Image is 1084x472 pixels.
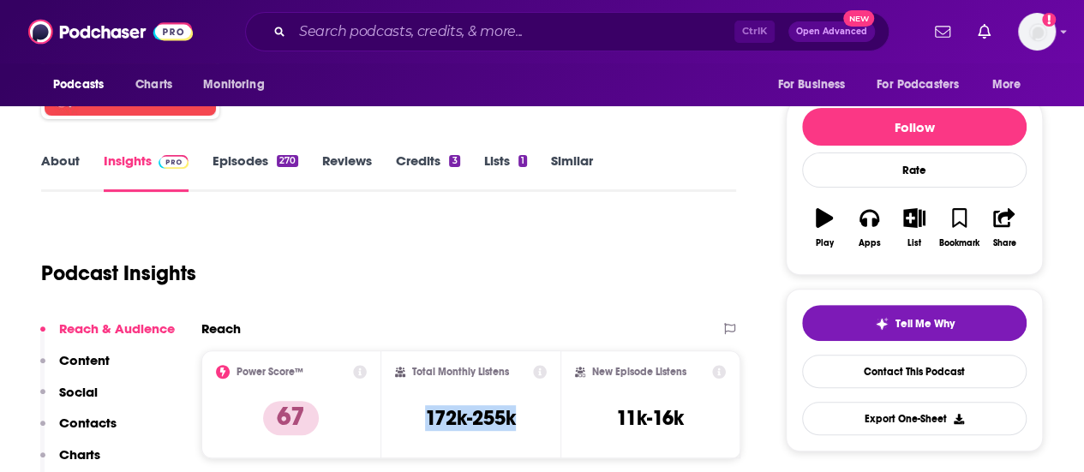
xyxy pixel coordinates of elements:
[40,415,117,446] button: Contacts
[788,21,875,42] button: Open AdvancedNew
[802,108,1027,146] button: Follow
[518,155,527,167] div: 1
[802,402,1027,435] button: Export One-Sheet
[875,317,889,331] img: tell me why sparkle
[40,320,175,352] button: Reach & Audience
[865,69,984,101] button: open menu
[59,384,98,400] p: Social
[425,405,516,431] h3: 172k-255k
[237,366,303,378] h2: Power Score™
[802,197,847,259] button: Play
[40,352,110,384] button: Content
[449,155,459,167] div: 3
[796,27,867,36] span: Open Advanced
[263,401,319,435] p: 67
[40,384,98,415] button: Social
[843,10,874,27] span: New
[802,152,1027,188] div: Rate
[734,21,775,43] span: Ctrl K
[592,366,686,378] h2: New Episode Listens
[412,366,509,378] h2: Total Monthly Listens
[213,152,298,192] a: Episodes270
[777,73,845,97] span: For Business
[982,197,1027,259] button: Share
[396,152,459,192] a: Credits3
[59,352,110,368] p: Content
[992,238,1015,248] div: Share
[201,320,241,337] h2: Reach
[41,152,80,192] a: About
[971,17,997,46] a: Show notifications dropdown
[41,260,196,286] h1: Podcast Insights
[802,305,1027,341] button: tell me why sparkleTell Me Why
[1042,13,1056,27] svg: Add a profile image
[245,12,889,51] div: Search podcasts, credits, & more...
[937,197,981,259] button: Bookmark
[1018,13,1056,51] button: Show profile menu
[616,405,684,431] h3: 11k-16k
[135,73,172,97] span: Charts
[203,73,264,97] span: Monitoring
[322,152,372,192] a: Reviews
[1018,13,1056,51] span: Logged in as mdekoning
[928,17,957,46] a: Show notifications dropdown
[551,152,593,192] a: Similar
[907,238,921,248] div: List
[895,317,955,331] span: Tell Me Why
[292,18,734,45] input: Search podcasts, credits, & more...
[877,73,959,97] span: For Podcasters
[41,69,126,101] button: open menu
[992,73,1021,97] span: More
[59,446,100,463] p: Charts
[277,155,298,167] div: 270
[980,69,1043,101] button: open menu
[765,69,866,101] button: open menu
[484,152,527,192] a: Lists1
[847,197,891,259] button: Apps
[124,69,183,101] a: Charts
[104,152,189,192] a: InsightsPodchaser Pro
[159,155,189,169] img: Podchaser Pro
[859,238,881,248] div: Apps
[191,69,286,101] button: open menu
[59,415,117,431] p: Contacts
[816,238,834,248] div: Play
[53,73,104,97] span: Podcasts
[802,355,1027,388] a: Contact This Podcast
[28,15,193,48] img: Podchaser - Follow, Share and Rate Podcasts
[892,197,937,259] button: List
[59,320,175,337] p: Reach & Audience
[1018,13,1056,51] img: User Profile
[939,238,979,248] div: Bookmark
